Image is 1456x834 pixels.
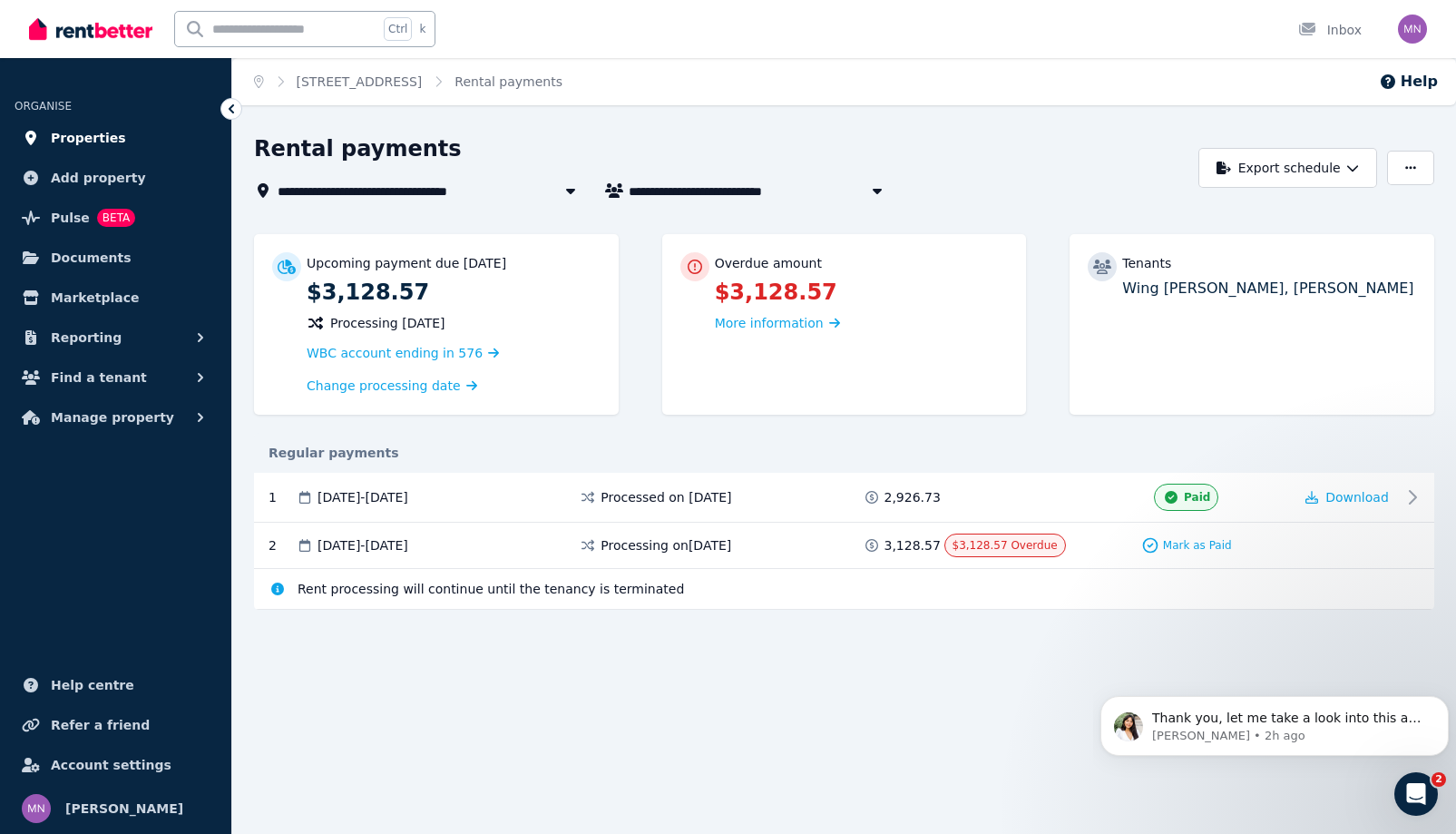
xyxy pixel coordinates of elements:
[1398,15,1427,44] img: Maricel Nadurata
[1305,488,1389,506] button: Download
[15,319,217,356] button: Reporting
[15,747,217,783] a: Account settings
[1298,21,1362,39] div: Inbox
[51,127,126,149] span: Properties
[953,539,1058,552] span: $3,128.57 Overdue
[297,74,423,89] a: [STREET_ADDRESS]
[1432,772,1446,787] span: 2
[15,707,217,743] a: Refer a friend
[15,280,217,316] a: Marketplace
[1093,658,1456,785] iframe: Intercom notifications message
[15,120,217,156] a: Properties
[51,367,147,388] span: Find a tenant
[715,316,824,330] span: More information
[330,314,445,332] span: Processing [DATE]
[307,254,506,272] p: Upcoming payment due [DATE]
[254,444,1434,462] div: Regular payments
[15,359,217,396] button: Find a tenant
[307,377,477,395] a: Change processing date
[715,254,822,272] p: Overdue amount
[298,580,684,598] span: Rent processing will continue until the tenancy is terminated
[51,247,132,269] span: Documents
[307,377,461,395] span: Change processing date
[15,160,217,196] a: Add property
[1122,254,1171,272] p: Tenants
[601,536,731,554] span: Processing on [DATE]
[1163,538,1232,553] span: Mark as Paid
[419,22,425,36] span: k
[15,667,217,703] a: Help centre
[15,200,217,236] a: PulseBETA
[1325,490,1389,505] span: Download
[51,327,122,348] span: Reporting
[29,15,152,43] img: RentBetter
[715,278,1009,307] p: $3,128.57
[307,346,483,360] span: WBC account ending in 576
[65,798,183,819] span: [PERSON_NAME]
[307,278,601,307] p: $3,128.57
[51,407,174,428] span: Manage property
[269,484,296,511] div: 1
[318,488,408,506] span: [DATE] - [DATE]
[454,73,562,91] span: Rental payments
[1379,71,1438,93] button: Help
[1198,148,1377,188] button: Export schedule
[51,714,150,736] span: Refer a friend
[1122,278,1416,299] p: Wing [PERSON_NAME], [PERSON_NAME]
[232,58,584,105] nav: Breadcrumb
[318,536,408,554] span: [DATE] - [DATE]
[15,399,217,436] button: Manage property
[15,240,217,276] a: Documents
[1394,772,1438,816] iframe: Intercom live chat
[51,207,90,229] span: Pulse
[51,167,146,189] span: Add property
[384,17,412,41] span: Ctrl
[51,754,171,776] span: Account settings
[51,674,134,696] span: Help centre
[22,794,51,823] img: Maricel Nadurata
[269,534,296,557] div: 2
[51,287,139,309] span: Marketplace
[884,536,941,554] span: 3,128.57
[1184,490,1210,505] span: Paid
[254,134,462,163] h1: Rental payments
[97,209,135,227] span: BETA
[884,488,941,506] span: 2,926.73
[601,488,731,506] span: Processed on [DATE]
[15,100,72,113] span: ORGANISE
